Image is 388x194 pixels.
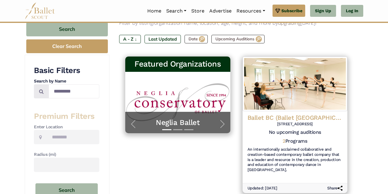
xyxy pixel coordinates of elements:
a: Advertise [207,5,234,17]
a: upgrading [278,20,301,26]
h4: Radius (mi) [34,152,99,158]
img: gem.svg [275,7,280,14]
h5: No upcoming auditions [247,129,343,136]
label: Last Updated [145,35,181,43]
label: Date [185,35,208,43]
button: Search [26,22,108,37]
a: Search [164,5,189,17]
a: Store [189,5,207,17]
input: Search by names... [49,84,99,99]
h3: Featured Organizations [130,59,225,69]
a: Subscribe [273,5,305,17]
button: Slide 2 [173,126,182,133]
h4: Enter Location [34,124,99,130]
a: Resources [234,5,267,17]
h4: Search by Name [34,78,99,84]
h3: Basic Filters [34,65,99,76]
a: Sign Up [310,5,336,17]
button: Clear Search [26,39,108,53]
label: Upcoming Auditions [211,35,265,43]
h6: Updated: [DATE] [247,186,277,191]
span: 2 [283,138,285,144]
a: Neglia Ballet [131,118,224,127]
h6: An internationally acclaimed collaborative and creation-based contemporary ballet company that is... [247,147,343,173]
h5: Programs [283,138,307,145]
a: Log In [341,5,363,17]
img: Logo [243,57,348,111]
a: Home [145,5,164,17]
h3: Premium Filters [34,111,99,122]
input: Location [47,130,99,144]
h6: Share [327,186,342,191]
span: Subscribe [281,7,302,14]
button: Slide 1 [162,126,171,133]
h4: Ballet BC (Ballet [GEOGRAPHIC_DATA]) [247,114,343,122]
h6: [STREET_ADDRESS] [247,122,343,127]
button: Slide 3 [184,126,193,133]
p: Filter by listing/organization name, location, age, height, and more by [DATE]! [119,19,353,27]
label: A - Z ↓ [119,35,141,43]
